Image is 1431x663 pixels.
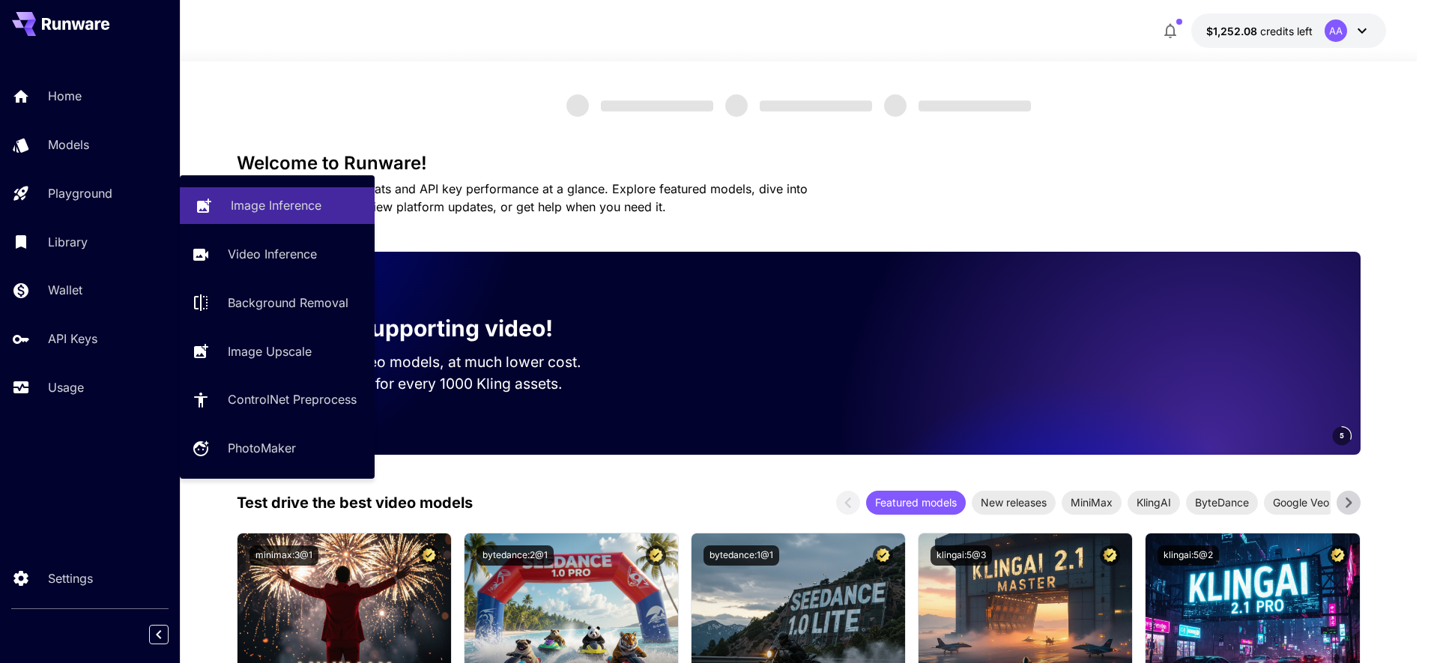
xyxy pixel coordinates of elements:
p: Usage [48,378,84,396]
p: Image Upscale [228,342,312,360]
span: $1,252.08 [1206,25,1260,37]
span: New releases [972,494,1056,510]
p: Home [48,87,82,105]
button: minimax:3@1 [249,545,318,566]
p: Wallet [48,281,82,299]
button: Collapse sidebar [149,625,169,644]
button: Certified Model – Vetted for best performance and includes a commercial license. [873,545,893,566]
span: MiniMax [1062,494,1122,510]
span: KlingAI [1128,494,1180,510]
button: Certified Model – Vetted for best performance and includes a commercial license. [419,545,439,566]
a: Background Removal [180,285,375,321]
a: Video Inference [180,236,375,273]
button: bytedance:1@1 [704,545,779,566]
p: Now supporting video! [303,312,553,345]
div: Collapse sidebar [160,621,180,648]
button: bytedance:2@1 [477,545,554,566]
span: Google Veo [1264,494,1338,510]
span: 5 [1340,430,1344,441]
p: Video Inference [228,245,317,263]
p: Save up to $500 for every 1000 Kling assets. [261,373,610,395]
span: Featured models [866,494,966,510]
p: Models [48,136,89,154]
a: Image Inference [180,187,375,224]
p: PhotoMaker [228,439,296,457]
div: AA [1325,19,1347,42]
p: Playground [48,184,112,202]
span: credits left [1260,25,1313,37]
p: Run the best video models, at much lower cost. [261,351,610,373]
p: ControlNet Preprocess [228,390,357,408]
h3: Welcome to Runware! [237,153,1361,174]
p: Settings [48,569,93,587]
a: ControlNet Preprocess [180,381,375,418]
div: $1,252.07544 [1206,23,1313,39]
span: Check out your usage stats and API key performance at a glance. Explore featured models, dive int... [237,181,808,214]
button: Certified Model – Vetted for best performance and includes a commercial license. [1328,545,1348,566]
button: klingai:5@2 [1158,545,1219,566]
a: Image Upscale [180,333,375,369]
span: ByteDance [1186,494,1258,510]
a: PhotoMaker [180,430,375,467]
button: $1,252.07544 [1191,13,1386,48]
p: Background Removal [228,294,348,312]
button: Certified Model – Vetted for best performance and includes a commercial license. [1100,545,1120,566]
p: API Keys [48,330,97,348]
button: klingai:5@3 [931,545,992,566]
button: Certified Model – Vetted for best performance and includes a commercial license. [646,545,666,566]
p: Library [48,233,88,251]
p: Test drive the best video models [237,491,473,514]
p: Image Inference [231,196,321,214]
